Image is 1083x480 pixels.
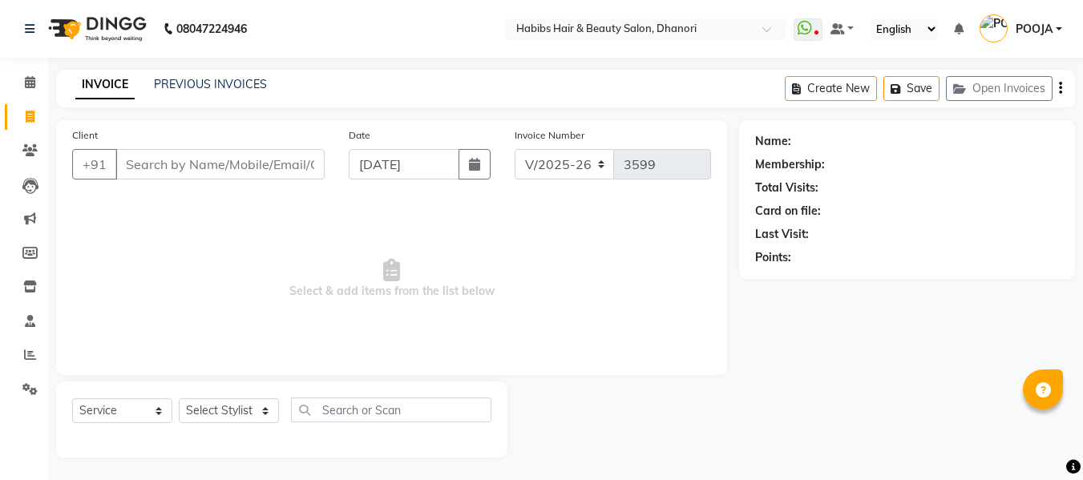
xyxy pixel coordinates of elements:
[115,149,325,179] input: Search by Name/Mobile/Email/Code
[41,6,151,51] img: logo
[176,6,247,51] b: 08047224946
[755,156,825,173] div: Membership:
[946,76,1053,101] button: Open Invoices
[1016,416,1067,464] iframe: chat widget
[1016,21,1053,38] span: POOJA
[755,179,818,196] div: Total Visits:
[291,397,491,422] input: Search or Scan
[349,128,370,143] label: Date
[980,14,1008,42] img: POOJA
[755,133,791,150] div: Name:
[72,149,117,179] button: +91
[72,128,98,143] label: Client
[755,249,791,266] div: Points:
[883,76,940,101] button: Save
[755,203,821,220] div: Card on file:
[75,71,135,99] a: INVOICE
[785,76,877,101] button: Create New
[755,226,809,243] div: Last Visit:
[72,199,711,359] span: Select & add items from the list below
[515,128,584,143] label: Invoice Number
[154,77,267,91] a: PREVIOUS INVOICES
